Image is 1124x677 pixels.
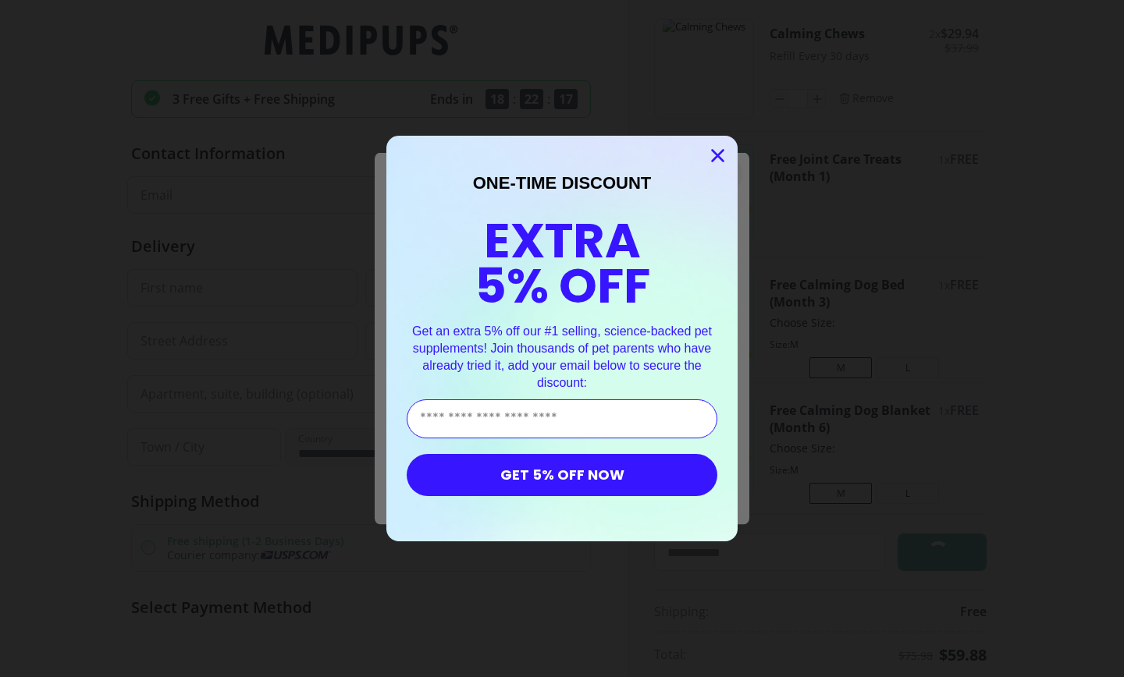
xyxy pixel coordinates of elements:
span: ONE-TIME DISCOUNT [473,173,652,193]
span: EXTRA [484,207,641,275]
button: GET 5% OFF NOW [407,454,717,496]
span: 5% OFF [475,252,650,320]
span: Get an extra 5% off our #1 selling, science-backed pet supplements! Join thousands of pet parents... [412,324,712,388]
button: Close dialog [704,142,731,169]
